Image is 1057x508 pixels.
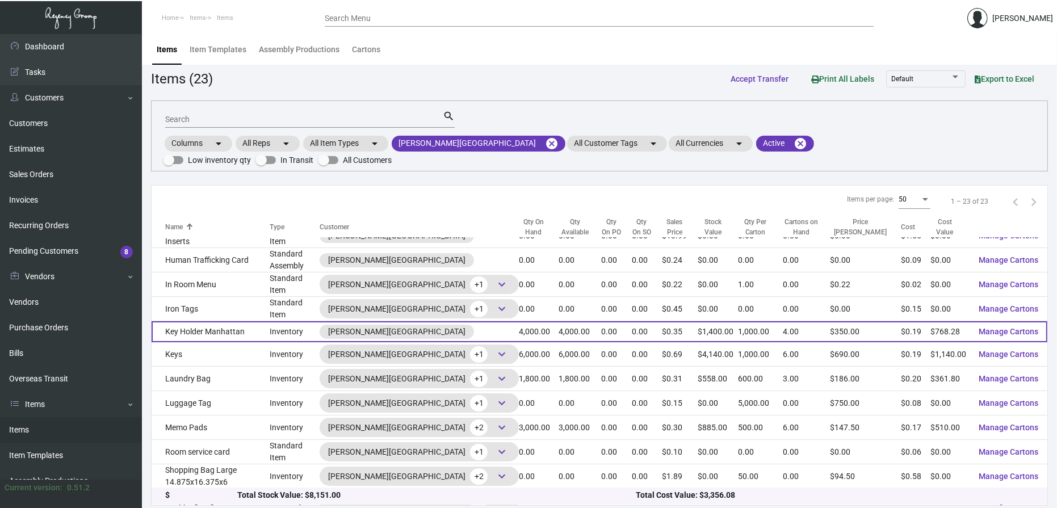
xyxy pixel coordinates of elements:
div: [PERSON_NAME][GEOGRAPHIC_DATA] [328,468,510,485]
td: $0.00 [930,272,970,297]
span: +1 [470,444,488,460]
td: 6.00 [783,415,830,440]
td: 0.00 [632,321,662,342]
td: 1,800.00 [519,367,559,391]
td: $0.45 [662,297,698,321]
div: Qty On Hand [519,217,559,238]
td: Keys [152,342,270,367]
span: +1 [470,346,488,363]
td: 0.00 [783,440,830,464]
td: $0.00 [830,297,901,321]
td: 500.00 [738,415,782,440]
div: Qty Available [559,217,602,238]
span: Home [162,14,179,22]
span: Print All Labels [811,74,874,83]
div: Price [PERSON_NAME] [830,217,901,238]
td: 3,000.00 [559,415,602,440]
button: Manage Cartons [970,321,1047,342]
td: 0.00 [602,367,632,391]
td: $0.08 [901,391,930,415]
span: +1 [470,395,488,412]
td: Key Holder Manhattan [152,321,270,342]
td: 0.00 [519,440,559,464]
div: Cost Value [930,217,970,238]
td: $0.00 [930,391,970,415]
td: $0.00 [930,440,970,464]
span: +1 [470,371,488,387]
span: keyboard_arrow_down [495,396,509,410]
td: 0.00 [602,342,632,367]
td: 0.00 [602,391,632,415]
div: Assembly Productions [259,44,339,56]
button: Manage Cartons [970,442,1047,462]
div: [PERSON_NAME][GEOGRAPHIC_DATA] [328,254,465,266]
div: Sales Price [662,217,698,238]
button: Manage Cartons [970,274,1047,295]
td: 0.00 [602,272,632,297]
td: $0.00 [930,464,970,489]
div: Sales Price [662,217,687,238]
td: $690.00 [830,342,901,367]
span: Manage Cartons [979,304,1038,313]
td: 0.00 [519,297,559,321]
td: 0.00 [519,464,559,489]
td: $0.19 [901,342,930,367]
span: keyboard_arrow_down [495,445,509,459]
td: $0.17 [901,415,930,440]
td: $0.15 [662,391,698,415]
td: $0.00 [698,297,738,321]
td: $4,140.00 [698,342,738,367]
button: Manage Cartons [970,417,1047,438]
td: Human Trafficking Card [152,248,270,272]
div: Cartons [352,44,380,56]
td: 4,000.00 [519,321,559,342]
span: Manage Cartons [979,398,1038,408]
td: 0.00 [559,297,602,321]
span: Manage Cartons [979,350,1038,359]
span: Accept Transfer [731,74,788,83]
td: $0.00 [930,248,970,272]
td: 3.00 [783,367,830,391]
th: Customer [320,217,519,238]
div: [PERSON_NAME][GEOGRAPHIC_DATA] [328,326,465,338]
td: $768.28 [930,321,970,342]
td: Shopping Bag Large 14.875x16.375x6 [152,464,270,489]
td: 5,000.00 [738,391,782,415]
button: Manage Cartons [970,250,1047,270]
td: 0.00 [602,415,632,440]
span: keyboard_arrow_down [495,421,509,434]
div: Qty On PO [602,217,622,238]
mat-chip: All Item Types [303,136,388,152]
mat-chip: All Currencies [669,136,753,152]
div: Name [165,222,183,233]
td: $186.00 [830,367,901,391]
td: 3,000.00 [519,415,559,440]
button: Previous page [1006,192,1025,211]
td: $0.24 [662,248,698,272]
div: Cost [901,222,915,233]
mat-chip: All Reps [236,136,300,152]
td: $0.35 [662,321,698,342]
td: 6.00 [783,342,830,367]
td: 0.00 [602,464,632,489]
td: 0.00 [738,440,782,464]
td: $0.31 [662,367,698,391]
button: Accept Transfer [722,69,798,89]
td: $510.00 [930,415,970,440]
td: 0.00 [783,272,830,297]
div: Qty On SO [632,217,662,238]
td: 0.00 [559,440,602,464]
td: $0.19 [901,321,930,342]
span: All Customers [343,153,392,167]
td: 50.00 [738,464,782,489]
td: Room service card [152,440,270,464]
td: 0.00 [783,297,830,321]
span: Default [891,75,913,83]
td: Standard Assembly [270,248,320,272]
mat-chip: Active [756,136,814,152]
td: 0.00 [632,415,662,440]
td: $0.30 [662,415,698,440]
div: Items [157,44,177,56]
mat-icon: arrow_drop_down [212,137,225,150]
td: 0.00 [559,464,602,489]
